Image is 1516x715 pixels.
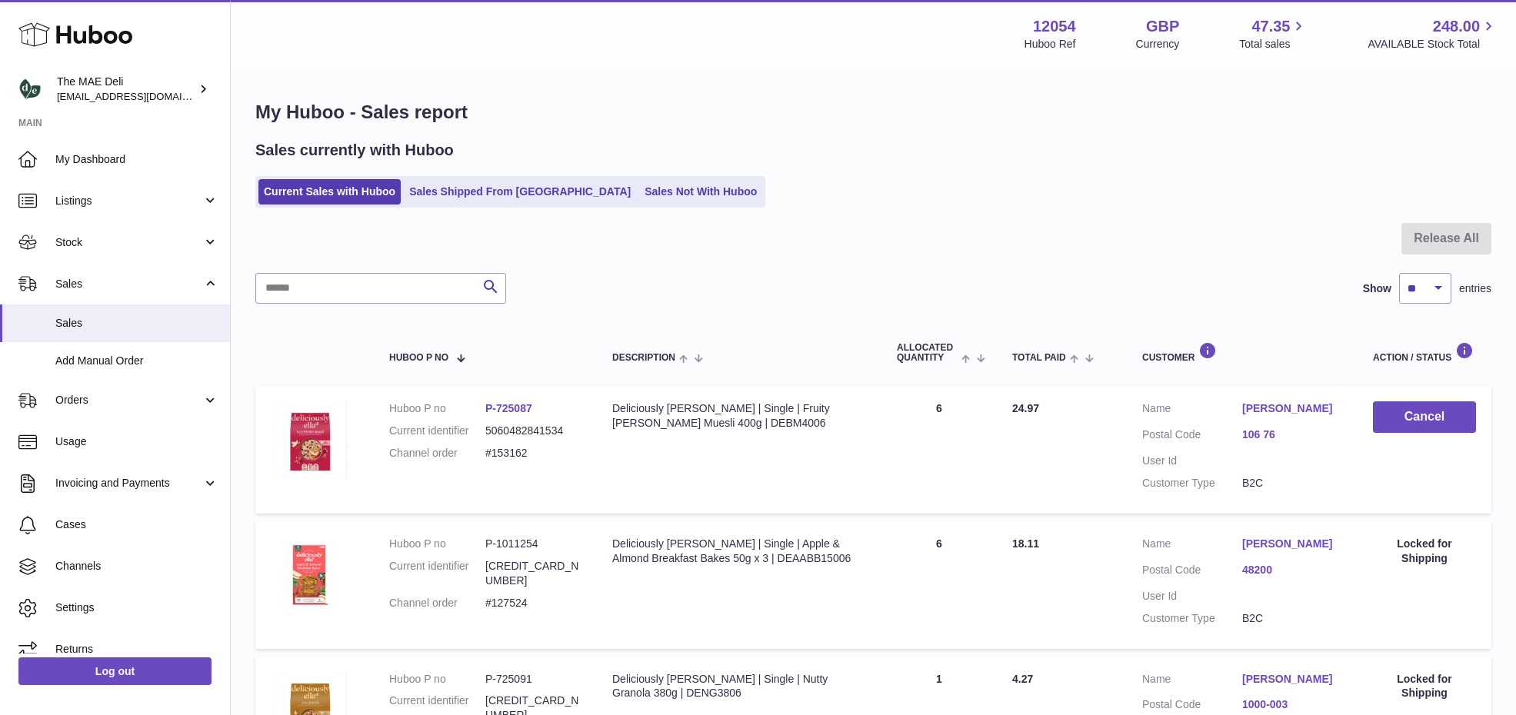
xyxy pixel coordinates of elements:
img: logistics@deliciouslyella.com [18,78,42,101]
span: ALLOCATED Quantity [897,343,958,363]
a: Current Sales with Huboo [258,179,401,205]
div: Locked for Shipping [1373,537,1476,566]
span: AVAILABLE Stock Total [1368,37,1498,52]
a: P-725087 [485,402,532,414]
strong: GBP [1146,16,1179,37]
dt: Channel order [389,596,485,610]
a: 1000-003 [1242,697,1342,712]
div: Huboo Ref [1025,37,1076,52]
dt: Name [1142,401,1242,420]
dt: Name [1142,672,1242,690]
dt: User Id [1142,454,1242,468]
dd: [CREDIT_CARD_NUMBER] [485,559,581,588]
dt: Customer Type [1142,611,1242,626]
span: [EMAIL_ADDRESS][DOMAIN_NAME] [57,90,226,102]
dt: Huboo P no [389,672,485,687]
dd: #153162 [485,446,581,461]
span: Stock [55,235,202,250]
div: Customer [1142,342,1342,363]
td: 6 [881,386,997,514]
h2: Sales currently with Huboo [255,140,454,161]
span: Total sales [1239,37,1308,52]
span: entries [1459,281,1491,296]
div: Currency [1136,37,1180,52]
div: Deliciously [PERSON_NAME] | Single | Apple & Almond Breakfast Bakes 50g x 3 | DEAABB15006 [612,537,866,566]
dt: Postal Code [1142,563,1242,581]
a: 106 76 [1242,427,1342,442]
span: Listings [55,194,202,208]
span: Sales [55,277,202,291]
span: Description [612,353,675,363]
span: Sales [55,316,218,331]
dd: P-1011254 [485,537,581,551]
span: Orders [55,393,202,407]
span: Cases [55,517,218,532]
dd: #127524 [485,596,581,610]
dt: User Id [1142,589,1242,604]
label: Show [1363,281,1391,296]
a: Sales Shipped From [GEOGRAPHIC_DATA] [404,179,636,205]
span: Usage [55,434,218,449]
span: 24.97 [1012,402,1039,414]
div: Locked for Shipping [1373,672,1476,701]
a: 248.00 AVAILABLE Stock Total [1368,16,1498,52]
dt: Huboo P no [389,537,485,551]
a: 47.35 Total sales [1239,16,1308,52]
div: Deliciously [PERSON_NAME] | Single | Nutty Granola 380g | DENG3806 [612,672,866,701]
dd: B2C [1242,611,1342,626]
a: [PERSON_NAME] [1242,672,1342,687]
span: Huboo P no [389,353,448,363]
span: 4.27 [1012,673,1033,685]
span: 47.35 [1251,16,1290,37]
span: Returns [55,642,218,657]
img: 120541727084916.png [271,537,348,614]
dt: Channel order [389,446,485,461]
span: Invoicing and Payments [55,476,202,491]
dt: Customer Type [1142,476,1242,491]
span: Add Manual Order [55,354,218,368]
span: Total paid [1012,353,1066,363]
span: Channels [55,559,218,574]
div: The MAE Deli [57,75,195,104]
span: Settings [55,600,218,615]
span: My Dashboard [55,152,218,167]
a: Sales Not With Huboo [639,179,762,205]
dd: P-725091 [485,672,581,687]
span: 18.11 [1012,537,1039,550]
a: 48200 [1242,563,1342,577]
button: Cancel [1373,401,1476,433]
h1: My Huboo - Sales report [255,100,1491,125]
img: 120541677589968.jpg [271,401,348,478]
td: 6 [881,521,997,649]
div: Deliciously [PERSON_NAME] | Single | Fruity [PERSON_NAME] Muesli 400g | DEBM4006 [612,401,866,431]
dt: Name [1142,537,1242,555]
dt: Postal Code [1142,427,1242,446]
a: [PERSON_NAME] [1242,401,1342,416]
strong: 12054 [1033,16,1076,37]
dt: Current identifier [389,424,485,438]
dd: B2C [1242,476,1342,491]
a: Log out [18,657,212,685]
a: [PERSON_NAME] [1242,537,1342,551]
dt: Current identifier [389,559,485,588]
div: Action / Status [1373,342,1476,363]
span: 248.00 [1433,16,1480,37]
dd: 5060482841534 [485,424,581,438]
dt: Huboo P no [389,401,485,416]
